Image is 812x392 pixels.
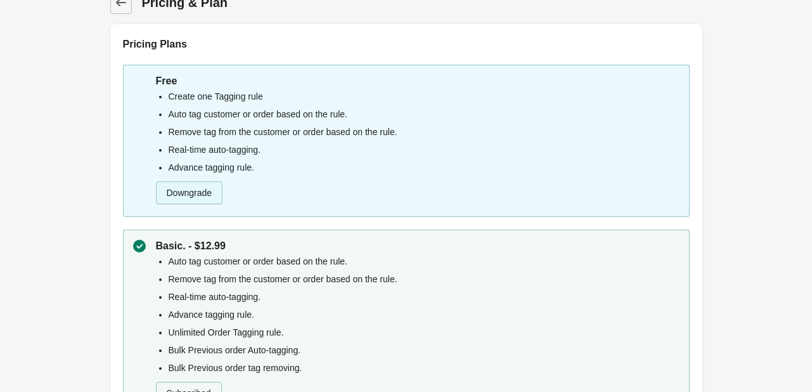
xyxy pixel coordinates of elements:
[156,238,680,254] p: Basic. - $12.99
[169,126,680,138] li: Remove tag from the customer or order based on the rule.
[169,291,680,303] li: Real-time auto-tagging.
[156,181,223,204] button: Downgrade
[123,37,690,52] h2: Pricing Plans
[169,143,680,156] li: Real-time auto-tagging.
[169,161,680,174] li: Advance tagging rule.
[156,74,680,89] p: Free
[169,255,680,268] li: Auto tag customer or order based on the rule.
[169,273,680,285] li: Remove tag from the customer or order based on the rule.
[169,344,680,356] li: Bulk Previous order Auto-tagging.
[169,90,680,103] li: Create one Tagging rule
[169,308,680,321] li: Advance tagging rule.
[169,326,680,339] li: Unlimited Order Tagging rule.
[169,362,680,374] li: Bulk Previous order tag removing.
[169,108,680,121] li: Auto tag customer or order based on the rule.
